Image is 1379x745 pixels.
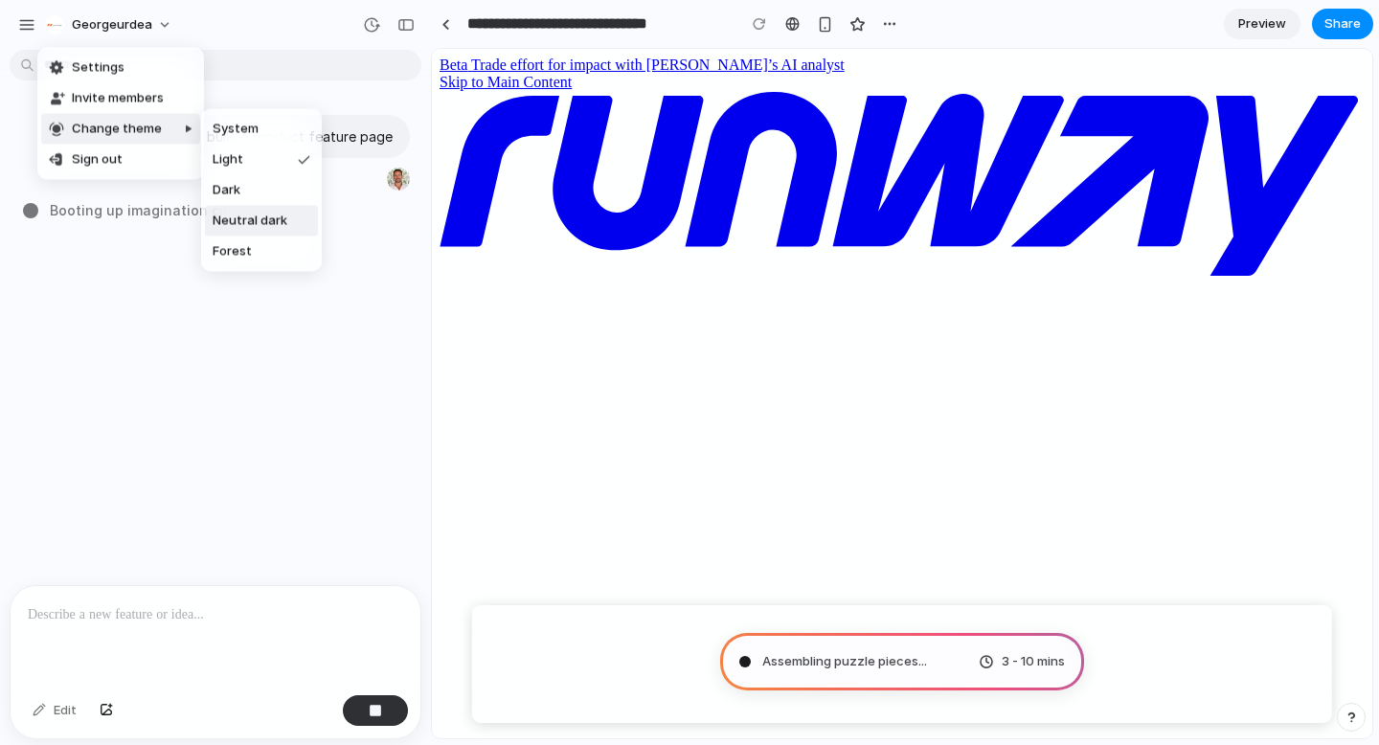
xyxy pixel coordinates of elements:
span: Forest [213,242,252,261]
span: Trade effort for impact with [PERSON_NAME]’s AI analyst [39,8,413,24]
span: System [213,120,259,139]
span: Sign out [72,150,123,169]
span: Beta [8,8,35,24]
a: Runway Home [8,214,933,230]
span: Dark [213,181,240,200]
span: Settings [72,58,124,78]
span: Change theme [72,120,162,139]
span: Light [213,150,243,169]
span: Invite members [72,89,164,108]
a: BetaTrade effort for impact with [PERSON_NAME]’s AI analyst [8,8,933,25]
a: Skip to Main Content [8,25,140,41]
span: Neutral dark [213,212,287,231]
